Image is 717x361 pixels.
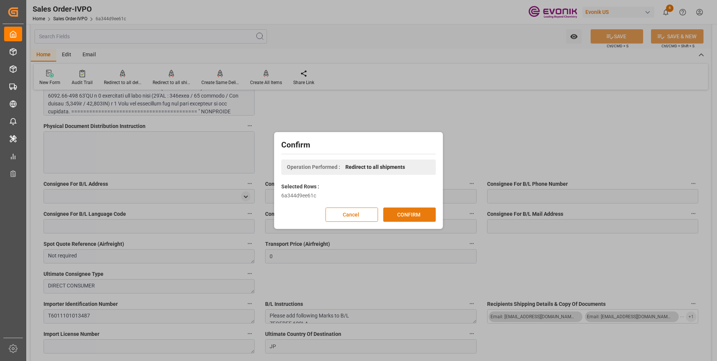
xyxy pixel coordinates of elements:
h2: Confirm [281,139,436,151]
label: Selected Rows : [281,183,319,191]
button: Cancel [325,208,378,222]
div: 6a344d9ee61c [281,192,436,200]
button: CONFIRM [383,208,436,222]
span: Operation Performed : [287,163,340,171]
span: Redirect to all shipments [345,163,405,171]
